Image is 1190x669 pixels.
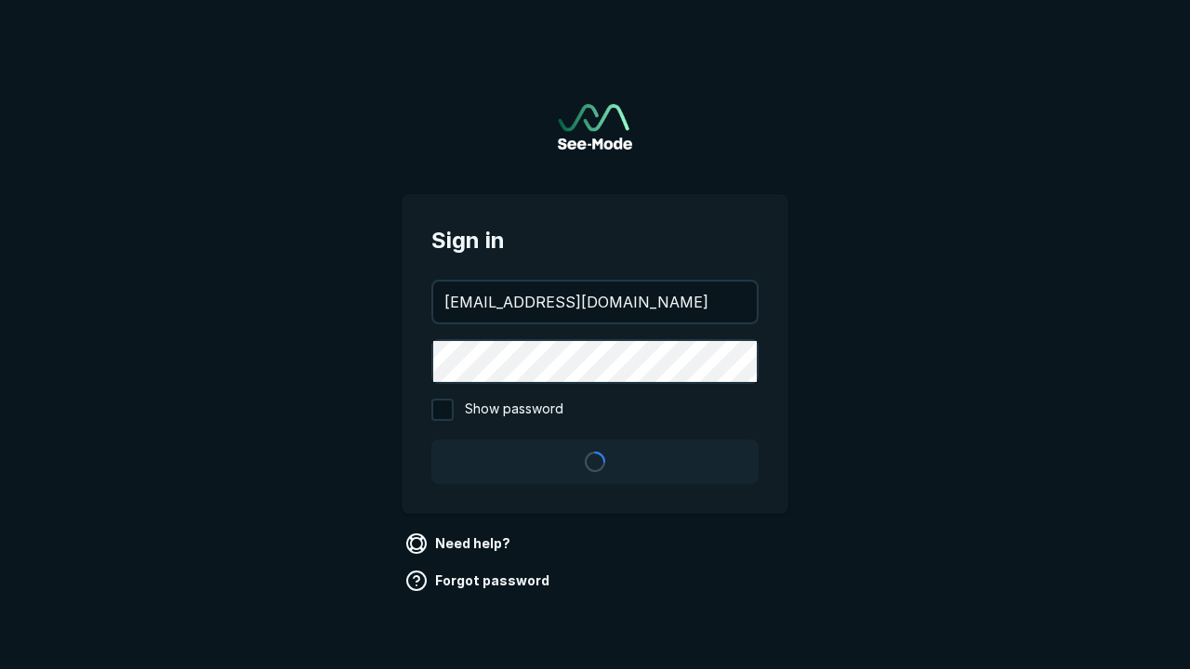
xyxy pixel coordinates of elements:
span: Show password [465,399,563,421]
span: Sign in [431,224,759,257]
input: your@email.com [433,282,757,322]
a: Go to sign in [558,104,632,150]
a: Need help? [402,529,518,558]
img: See-Mode Logo [558,104,632,150]
a: Forgot password [402,566,557,596]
